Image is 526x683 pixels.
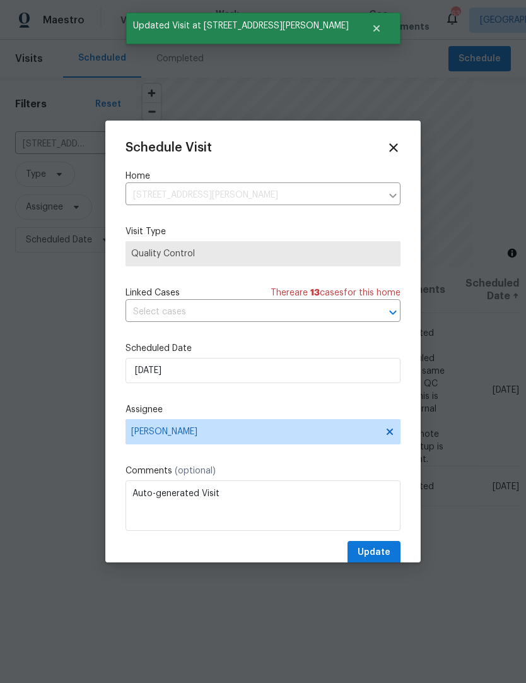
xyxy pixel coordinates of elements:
[126,186,382,205] input: Enter in an address
[126,225,400,238] label: Visit Type
[126,287,180,299] span: Linked Cases
[126,170,400,182] label: Home
[126,465,400,477] label: Comments
[384,304,402,321] button: Open
[126,13,356,39] span: Updated Visit at [STREET_ADDRESS][PERSON_NAME]
[126,141,212,154] span: Schedule Visit
[310,288,320,297] span: 13
[356,16,397,41] button: Close
[126,358,400,383] input: M/D/YYYY
[131,427,378,437] span: [PERSON_NAME]
[126,302,365,322] input: Select cases
[271,287,400,299] span: There are case s for this home
[175,466,216,475] span: (optional)
[131,247,395,260] span: Quality Control
[126,480,400,531] textarea: Auto-generated Visit
[348,541,400,564] button: Update
[126,403,400,416] label: Assignee
[126,342,400,355] label: Scheduled Date
[387,141,400,155] span: Close
[358,545,390,561] span: Update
